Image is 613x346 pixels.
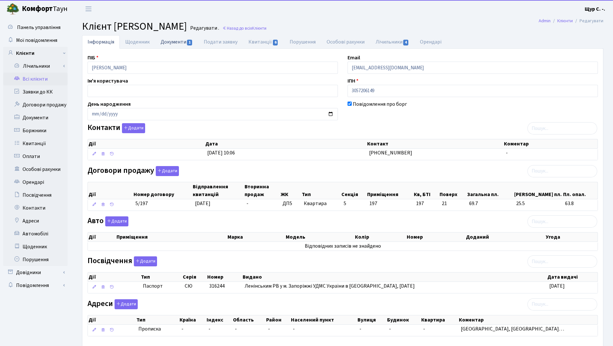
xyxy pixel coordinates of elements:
[209,325,210,332] span: -
[359,325,361,332] span: -
[421,315,458,324] th: Квартира
[245,282,415,290] span: Ленінським РВ у м. Запоріжжі УДМС України в [GEOGRAPHIC_DATA], [DATE]
[565,200,595,207] span: 63.8
[192,182,244,199] th: Відправлення квитанцій
[88,242,598,251] td: Відповідних записів не знайдено
[442,200,464,207] span: 21
[545,232,598,242] th: Угода
[3,124,68,137] a: Боржники
[3,137,68,150] a: Квитанції
[16,37,57,44] span: Мої повідомлення
[301,182,341,199] th: Тип
[222,25,266,31] a: Назад до всіхКлієнти
[185,282,192,290] span: СЮ
[82,35,120,49] a: Інформація
[104,215,128,227] a: Додати
[304,200,339,207] span: Квартира
[353,100,407,108] label: Повідомлення про борг
[232,315,265,324] th: Область
[573,17,603,25] li: Редагувати
[155,35,198,48] a: Документи
[206,315,232,324] th: Індекс
[406,232,465,242] th: Номер
[205,139,367,148] th: Дата
[413,182,439,199] th: Кв, БТІ
[154,165,179,176] a: Додати
[88,315,136,324] th: Дії
[80,4,97,14] button: Переключити навігацію
[284,35,321,49] a: Порушення
[122,123,145,133] button: Контакти
[290,315,357,324] th: Населений пункт
[3,34,68,47] a: Мої повідомлення
[243,35,284,49] a: Квитанції
[132,255,157,267] a: Додати
[116,232,227,242] th: Приміщення
[423,325,425,332] span: -
[514,182,562,199] th: [PERSON_NAME] пл.
[120,122,145,133] a: Додати
[549,282,565,290] span: [DATE]
[88,232,116,242] th: Дії
[3,202,68,214] a: Контакти
[344,200,346,207] span: 5
[133,182,192,199] th: Номер договору
[138,325,161,333] span: Прописка
[527,255,597,268] input: Пошук...
[285,232,354,242] th: Модель
[181,325,204,333] span: -
[585,5,605,13] a: Щур С. -.
[280,182,301,199] th: ЖК
[195,200,210,207] span: [DATE]
[458,315,598,324] th: Коментар
[414,35,447,49] a: Орендарі
[562,182,598,199] th: Пл. опал.
[244,182,280,199] th: Вторинна продаж
[3,189,68,202] a: Посвідчення
[182,272,207,282] th: Серія
[235,325,237,332] span: -
[465,232,545,242] th: Доданий
[293,325,295,332] span: -
[527,122,597,134] input: Пошук...
[516,200,560,207] span: 25.5
[354,232,406,242] th: Колір
[439,182,467,199] th: Поверх
[357,315,386,324] th: Вулиця
[82,19,187,34] span: Клієнт [PERSON_NAME]
[3,253,68,266] a: Порушення
[88,299,138,309] label: Адреси
[252,25,266,31] span: Клієнти
[341,182,367,199] th: Секція
[198,35,243,49] a: Подати заявку
[22,4,53,14] b: Комфорт
[3,21,68,34] a: Панель управління
[348,54,360,62] label: Email
[3,266,68,279] a: Довідники
[7,60,68,73] a: Лічильники
[135,200,148,207] span: 5/197
[386,315,421,324] th: Будинок
[246,200,248,207] span: -
[527,165,597,177] input: Пошук...
[3,176,68,189] a: Орендарі
[527,215,597,228] input: Пошук...
[527,298,597,311] input: Пошук...
[207,272,242,282] th: Номер
[268,325,270,332] span: -
[88,139,205,148] th: Дії
[88,77,128,85] label: Ім'я користувача
[3,150,68,163] a: Оплати
[6,3,19,15] img: logo.png
[3,279,68,292] a: Повідомлення
[88,182,133,199] th: Дії
[539,17,551,24] a: Admin
[348,77,358,85] label: ІПН
[503,139,598,148] th: Коментар
[265,315,291,324] th: Район
[209,282,225,290] span: 316244
[273,40,278,45] span: 6
[506,149,508,156] span: -
[227,232,285,242] th: Марка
